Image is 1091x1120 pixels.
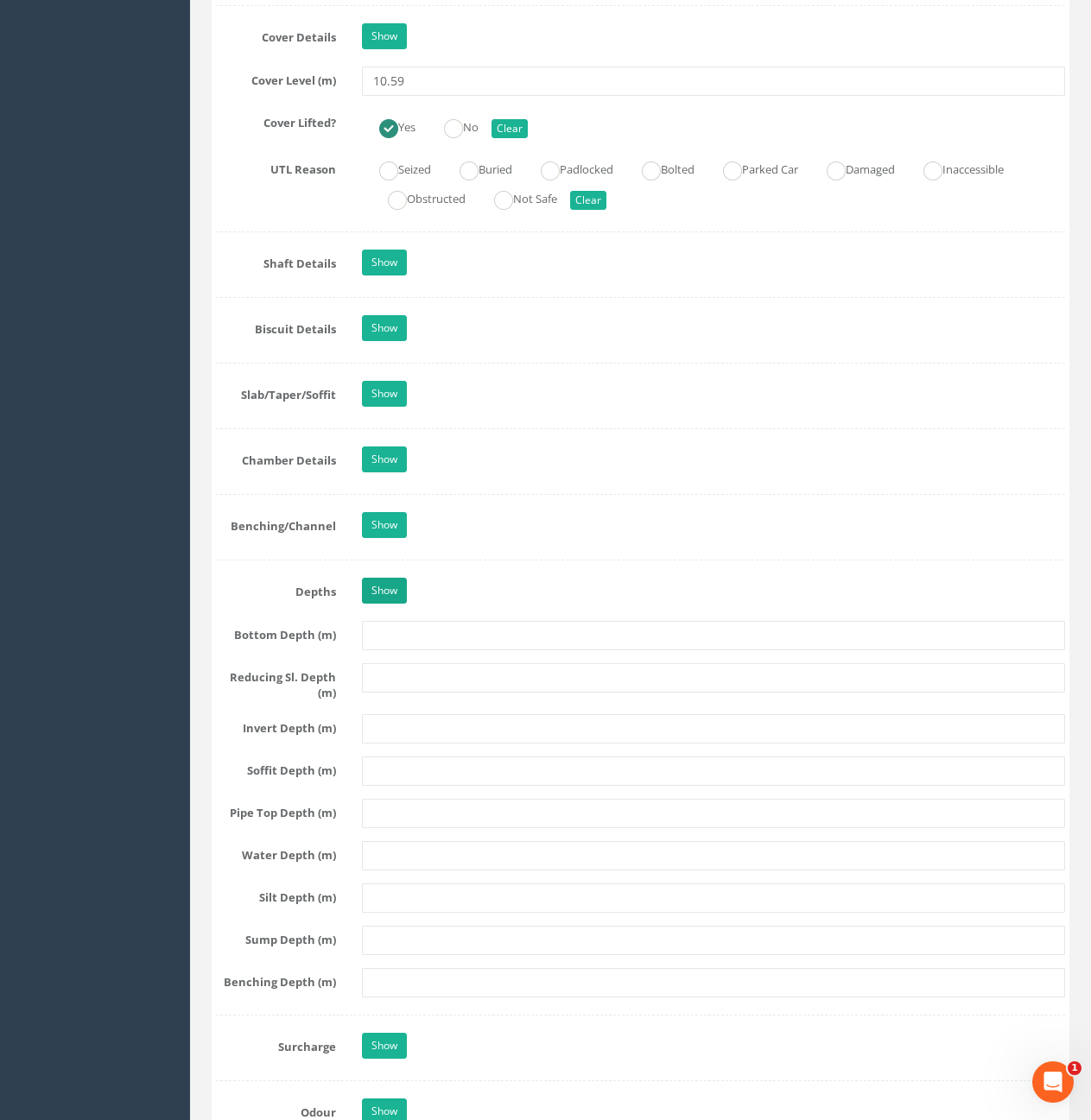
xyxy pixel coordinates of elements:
label: Bolted [625,155,695,180]
a: Show [362,381,407,407]
label: Cover Details [203,23,349,46]
a: Show [362,446,407,472]
label: Biscuit Details [203,315,349,338]
label: Inaccessible [906,155,1004,180]
a: Show [362,1033,407,1059]
iframe: Intercom live chat [1032,1061,1074,1103]
label: Yes [362,113,415,138]
label: Not Safe [477,185,557,210]
label: Bottom Depth (m) [203,621,349,643]
label: Benching/Channel [203,512,349,535]
label: Chamber Details [203,446,349,469]
label: UTL Reason [203,155,349,178]
a: Show [362,250,407,275]
label: No [427,113,479,138]
span: 1 [1068,1061,1081,1075]
a: Show [362,315,407,341]
label: Benching Depth (m) [203,968,349,990]
label: Invert Depth (m) [203,714,349,737]
label: Silt Depth (m) [203,883,349,906]
label: Cover Level (m) [203,66,349,89]
label: Pipe Top Depth (m) [203,799,349,821]
label: Cover Lifted? [203,109,349,131]
button: Clear [492,119,528,138]
label: Seized [362,155,431,180]
label: Buried [442,155,512,180]
label: Surcharge [203,1033,349,1055]
label: Obstructed [371,185,466,210]
a: Show [362,23,407,49]
button: Clear [570,191,606,210]
a: Show [362,512,407,538]
label: Sump Depth (m) [203,926,349,948]
label: Depths [203,578,349,600]
label: Shaft Details [203,250,349,272]
label: Slab/Taper/Soffit [203,381,349,403]
label: Soffit Depth (m) [203,756,349,779]
label: Water Depth (m) [203,841,349,864]
label: Parked Car [706,155,798,180]
label: Reducing Sl. Depth (m) [203,663,349,701]
label: Padlocked [523,155,613,180]
label: Damaged [809,155,895,180]
a: Show [362,578,407,604]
